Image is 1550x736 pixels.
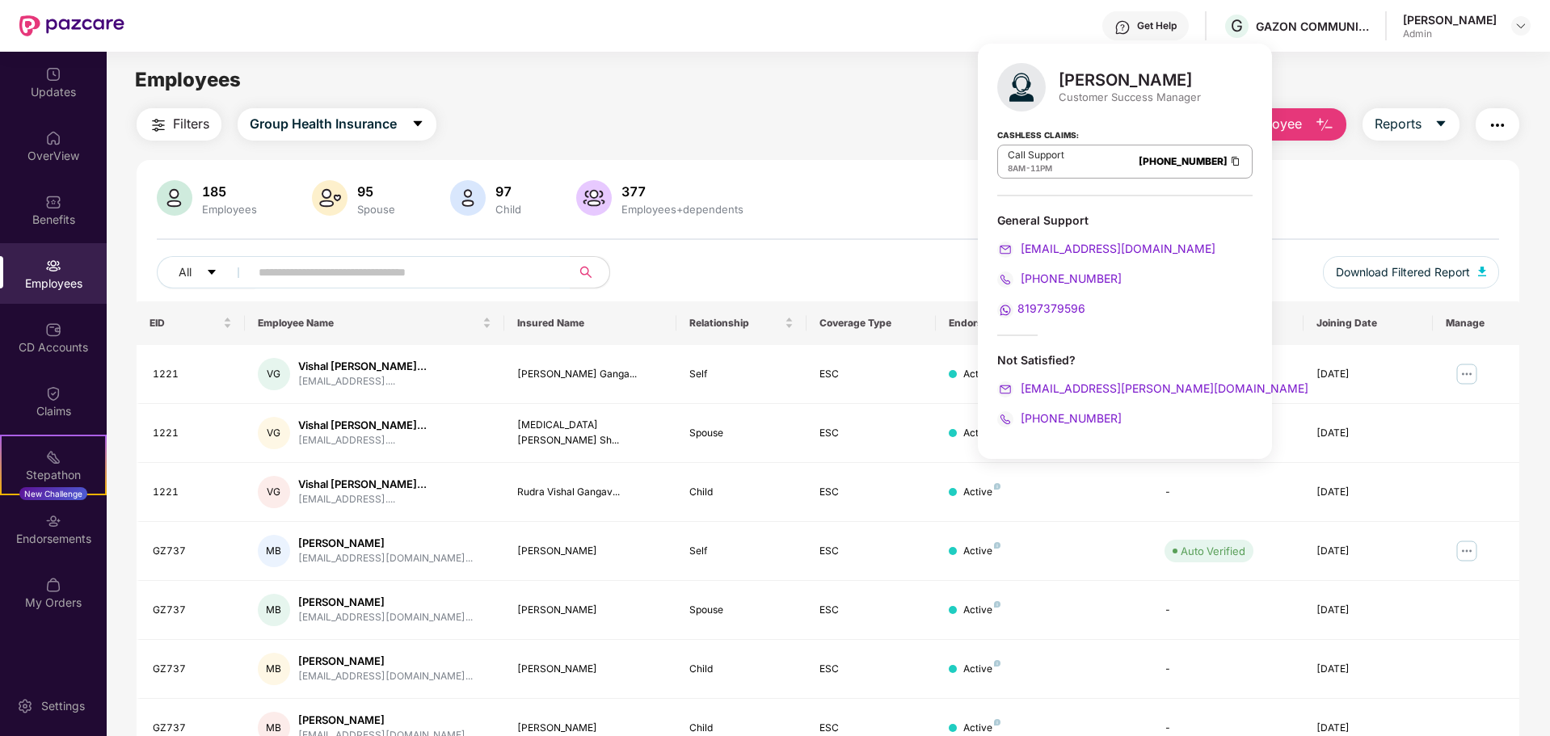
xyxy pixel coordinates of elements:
[298,610,473,625] div: [EMAIL_ADDRESS][DOMAIN_NAME]...
[997,125,1079,143] strong: Cashless Claims:
[45,449,61,465] img: svg+xml;base64,PHN2ZyB4bWxucz0iaHR0cDovL3d3dy53My5vcmcvMjAwMC9zdmciIHdpZHRoPSIyMSIgaGVpZ2h0PSIyMC...
[250,114,397,134] span: Group Health Insurance
[1433,301,1519,345] th: Manage
[570,256,610,288] button: search
[45,130,61,146] img: svg+xml;base64,PHN2ZyBpZD0iSG9tZSIgeG1sbnM9Imh0dHA6Ly93d3cudzMub3JnLzIwMDAvc3ZnIiB3aWR0aD0iMjAiIG...
[2,467,105,483] div: Stepathon
[298,654,473,669] div: [PERSON_NAME]
[492,203,524,216] div: Child
[1152,640,1303,699] td: -
[994,660,1000,667] img: svg+xml;base64,PHN2ZyB4bWxucz0iaHR0cDovL3d3dy53My5vcmcvMjAwMC9zdmciIHdpZHRoPSI4IiBoZWlnaHQ9IjgiIH...
[963,485,1000,500] div: Active
[997,352,1253,368] div: Not Satisfied?
[298,433,427,448] div: [EMAIL_ADDRESS]....
[1017,271,1122,285] span: [PHONE_NUMBER]
[19,487,87,500] div: New Challenge
[245,301,504,345] th: Employee Name
[1316,485,1420,500] div: [DATE]
[153,544,232,559] div: GZ737
[312,180,347,216] img: svg+xml;base64,PHN2ZyB4bWxucz0iaHR0cDovL3d3dy53My5vcmcvMjAwMC9zdmciIHhtbG5zOnhsaW5rPSJodHRwOi8vd3...
[689,662,793,677] div: Child
[1336,263,1470,281] span: Download Filtered Report
[963,662,1000,677] div: Active
[45,66,61,82] img: svg+xml;base64,PHN2ZyBpZD0iVXBkYXRlZCIgeG1sbnM9Imh0dHA6Ly93d3cudzMub3JnLzIwMDAvc3ZnIiB3aWR0aD0iMj...
[45,513,61,529] img: svg+xml;base64,PHN2ZyBpZD0iRW5kb3JzZW1lbnRzIiB4bWxucz0iaHR0cDovL3d3dy53My5vcmcvMjAwMC9zdmciIHdpZH...
[1152,463,1303,522] td: -
[1008,162,1064,175] div: -
[963,426,1000,441] div: Active
[1008,149,1064,162] p: Call Support
[1488,116,1507,135] img: svg+xml;base64,PHN2ZyB4bWxucz0iaHR0cDovL3d3dy53My5vcmcvMjAwMC9zdmciIHdpZHRoPSIyNCIgaGVpZ2h0PSIyNC...
[258,476,290,508] div: VG
[618,183,747,200] div: 377
[517,485,664,500] div: Rudra Vishal Gangav...
[1375,114,1422,134] span: Reports
[570,266,601,279] span: search
[298,595,473,610] div: [PERSON_NAME]
[1315,116,1334,135] img: svg+xml;base64,PHN2ZyB4bWxucz0iaHR0cDovL3d3dy53My5vcmcvMjAwMC9zdmciIHhtbG5zOnhsaW5rPSJodHRwOi8vd3...
[689,544,793,559] div: Self
[1017,381,1308,395] span: [EMAIL_ADDRESS][PERSON_NAME][DOMAIN_NAME]
[450,180,486,216] img: svg+xml;base64,PHN2ZyB4bWxucz0iaHR0cDovL3d3dy53My5vcmcvMjAwMC9zdmciIHhtbG5zOnhsaW5rPSJodHRwOi8vd3...
[298,374,427,389] div: [EMAIL_ADDRESS]....
[997,381,1013,397] img: svg+xml;base64,PHN2ZyB4bWxucz0iaHR0cDovL3d3dy53My5vcmcvMjAwMC9zdmciIHdpZHRoPSIyMCIgaGVpZ2h0PSIyMC...
[199,203,260,216] div: Employees
[153,367,232,382] div: 1221
[298,536,473,551] div: [PERSON_NAME]
[153,485,232,500] div: 1221
[1229,154,1242,168] img: Clipboard Icon
[1008,163,1026,173] span: 8AM
[1017,411,1122,425] span: [PHONE_NUMBER]
[997,271,1122,285] a: [PHONE_NUMBER]
[19,15,124,36] img: New Pazcare Logo
[1316,426,1420,441] div: [DATE]
[45,385,61,402] img: svg+xml;base64,PHN2ZyBpZD0iQ2xhaW0iIHhtbG5zPSJodHRwOi8vd3d3LnczLm9yZy8yMDAwL3N2ZyIgd2lkdGg9IjIwIi...
[1316,721,1420,736] div: [DATE]
[689,603,793,618] div: Spouse
[354,203,398,216] div: Spouse
[517,367,664,382] div: [PERSON_NAME] Ganga...
[1017,301,1085,315] span: 8197379596
[1231,16,1243,36] span: G
[997,411,1013,427] img: svg+xml;base64,PHN2ZyB4bWxucz0iaHR0cDovL3d3dy53My5vcmcvMjAwMC9zdmciIHdpZHRoPSIyMCIgaGVpZ2h0PSIyMC...
[1363,108,1459,141] button: Reportscaret-down
[157,180,192,216] img: svg+xml;base64,PHN2ZyB4bWxucz0iaHR0cDovL3d3dy53My5vcmcvMjAwMC9zdmciIHhtbG5zOnhsaW5rPSJodHRwOi8vd3...
[298,418,427,433] div: Vishal [PERSON_NAME]...
[258,358,290,390] div: VG
[819,426,923,441] div: ESC
[492,183,524,200] div: 97
[1316,662,1420,677] div: [DATE]
[994,601,1000,608] img: svg+xml;base64,PHN2ZyB4bWxucz0iaHR0cDovL3d3dy53My5vcmcvMjAwMC9zdmciIHdpZHRoPSI4IiBoZWlnaHQ9IjgiIH...
[298,669,473,684] div: [EMAIL_ADDRESS][DOMAIN_NAME]...
[199,183,260,200] div: 185
[994,719,1000,725] img: svg+xml;base64,PHN2ZyB4bWxucz0iaHR0cDovL3d3dy53My5vcmcvMjAwMC9zdmciIHdpZHRoPSI4IiBoZWlnaHQ9IjgiIH...
[689,367,793,382] div: Self
[819,367,923,382] div: ESC
[411,117,424,132] span: caret-down
[45,322,61,338] img: svg+xml;base64,PHN2ZyBpZD0iQ0RfQWNjb3VudHMiIGRhdGEtbmFtZT0iQ0QgQWNjb3VudHMiIHhtbG5zPSJodHRwOi8vd3...
[153,426,232,441] div: 1221
[135,68,241,91] span: Employees
[1478,267,1486,276] img: svg+xml;base64,PHN2ZyB4bWxucz0iaHR0cDovL3d3dy53My5vcmcvMjAwMC9zdmciIHhtbG5zOnhsaW5rPSJodHRwOi8vd3...
[576,180,612,216] img: svg+xml;base64,PHN2ZyB4bWxucz0iaHR0cDovL3d3dy53My5vcmcvMjAwMC9zdmciIHhtbG5zOnhsaW5rPSJodHRwOi8vd3...
[819,721,923,736] div: ESC
[153,603,232,618] div: GZ737
[258,653,290,685] div: MB
[963,603,1000,618] div: Active
[997,212,1253,318] div: General Support
[17,698,33,714] img: svg+xml;base64,PHN2ZyBpZD0iU2V0dGluZy0yMHgyMCIgeG1sbnM9Imh0dHA6Ly93d3cudzMub3JnLzIwMDAvc3ZnIiB3aW...
[517,544,664,559] div: [PERSON_NAME]
[153,721,232,736] div: GZ737
[1256,19,1369,34] div: GAZON COMMUNICATIONS INDIA LIMITED
[997,271,1013,288] img: svg+xml;base64,PHN2ZyB4bWxucz0iaHR0cDovL3d3dy53My5vcmcvMjAwMC9zdmciIHdpZHRoPSIyMCIgaGVpZ2h0PSIyMC...
[149,116,168,135] img: svg+xml;base64,PHN2ZyB4bWxucz0iaHR0cDovL3d3dy53My5vcmcvMjAwMC9zdmciIHdpZHRoPSIyNCIgaGVpZ2h0PSIyNC...
[1137,19,1177,32] div: Get Help
[1017,242,1215,255] span: [EMAIL_ADDRESS][DOMAIN_NAME]
[173,114,209,134] span: Filters
[963,544,1000,559] div: Active
[949,317,1139,330] div: Endorsement Status
[997,63,1046,111] img: svg+xml;base64,PHN2ZyB4bWxucz0iaHR0cDovL3d3dy53My5vcmcvMjAwMC9zdmciIHhtbG5zOnhsaW5rPSJodHRwOi8vd3...
[1316,544,1420,559] div: [DATE]
[1316,367,1420,382] div: [DATE]
[1403,12,1497,27] div: [PERSON_NAME]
